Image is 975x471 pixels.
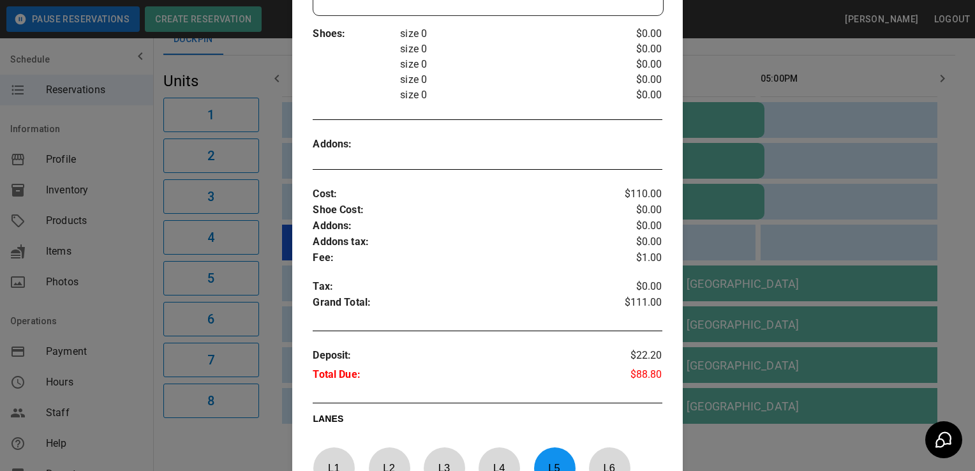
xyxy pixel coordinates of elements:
p: $88.80 [604,367,662,386]
p: size 0 [400,57,604,72]
p: $110.00 [604,186,662,202]
p: Grand Total : [313,295,604,314]
p: size 0 [400,41,604,57]
p: size 0 [400,26,604,41]
p: $0.00 [604,202,662,218]
p: $0.00 [604,57,662,72]
p: Addons : [313,218,604,234]
p: Cost : [313,186,604,202]
p: LANES [313,412,662,430]
p: $0.00 [604,72,662,87]
p: Shoe Cost : [313,202,604,218]
p: $111.00 [604,295,662,314]
p: $0.00 [604,87,662,103]
p: $0.00 [604,26,662,41]
p: $22.20 [604,348,662,367]
p: $0.00 [604,279,662,295]
p: size 0 [400,72,604,87]
p: Addons : [313,137,400,153]
p: $0.00 [604,41,662,57]
p: Fee : [313,250,604,266]
p: $0.00 [604,218,662,234]
p: Deposit : [313,348,604,367]
p: Shoes : [313,26,400,42]
p: $1.00 [604,250,662,266]
p: size 0 [400,87,604,103]
p: Tax : [313,279,604,295]
p: $0.00 [604,234,662,250]
p: Addons tax : [313,234,604,250]
p: Total Due : [313,367,604,386]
